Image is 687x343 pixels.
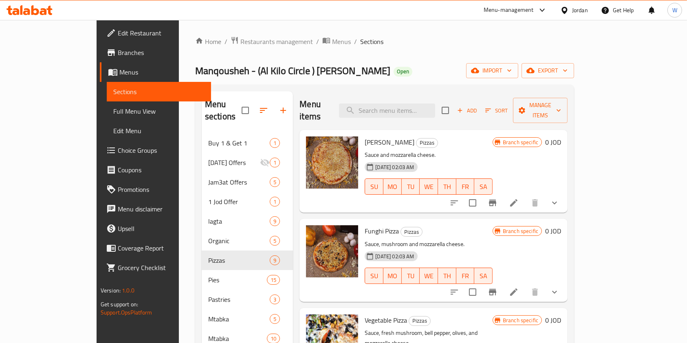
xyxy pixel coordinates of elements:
button: Branch-specific-item [483,282,502,302]
div: Jordan [572,6,588,15]
span: 1.0.0 [122,285,134,296]
a: Coverage Report [100,238,211,258]
div: items [270,216,280,226]
span: Manqousheh - (Al Kilo Circle ) [PERSON_NAME] [195,62,390,80]
span: Full Menu View [113,106,205,116]
button: TH [438,268,456,284]
span: 9 [270,257,280,264]
span: Edit Menu [113,126,205,136]
img: Funghi Pizza [306,225,358,277]
a: Choice Groups [100,141,211,160]
li: / [225,37,227,46]
div: Pizzas [401,227,423,237]
a: Promotions [100,180,211,199]
svg: Inactive section [260,158,270,167]
span: Pizzas [401,227,422,237]
a: Grocery Checklist [100,258,211,277]
p: Sauce, mushroom and mozzarella cheese. [365,239,492,249]
button: TH [438,178,456,195]
span: Coupons [118,165,205,175]
span: SU [368,181,380,193]
button: import [466,63,518,78]
span: Select to update [464,194,481,211]
span: 5 [270,237,280,245]
a: Edit menu item [509,287,519,297]
button: MO [383,268,402,284]
span: Menus [119,67,205,77]
a: Full Menu View [107,101,211,121]
span: Mtabka [208,314,270,324]
div: Pizzas [208,255,270,265]
span: [PERSON_NAME] [365,136,414,148]
span: lagta [208,216,270,226]
span: Add [456,106,478,115]
div: lagta9 [202,211,293,231]
button: sort-choices [445,282,464,302]
span: Branch specific [500,317,542,324]
span: import [473,66,512,76]
div: [DATE] Offers1 [202,153,293,172]
span: 5 [270,178,280,186]
span: Menus [332,37,351,46]
button: SU [365,178,383,195]
span: [DATE] 02:03 AM [372,163,417,171]
div: items [270,295,280,304]
div: items [270,236,280,246]
div: items [267,275,280,285]
button: WE [420,268,438,284]
button: FR [456,268,475,284]
div: Buy 1 & Get 11 [202,133,293,153]
span: Restaurants management [240,37,313,46]
span: MO [387,270,399,282]
button: SA [474,178,493,195]
span: Grocery Checklist [118,263,205,273]
div: Menu-management [484,5,534,15]
span: 1 [270,159,280,167]
span: SA [478,270,489,282]
span: Pies [208,275,267,285]
button: Manage items [513,98,568,123]
div: Mtabka5 [202,309,293,329]
div: items [270,255,280,265]
nav: breadcrumb [195,36,574,47]
div: Ramadan Offers [208,158,260,167]
div: 1 Jod Offer [208,197,270,207]
button: Sort [483,104,510,117]
span: Select to update [464,284,481,301]
span: TU [405,181,417,193]
div: Pizzas [409,316,431,326]
span: export [528,66,568,76]
h6: 0 JOD [545,314,561,326]
button: TU [402,178,420,195]
span: Sort [485,106,508,115]
span: 9 [270,218,280,225]
div: Pastries3 [202,290,293,309]
div: Pastries [208,295,270,304]
svg: Show Choices [550,287,559,297]
div: Pies15 [202,270,293,290]
span: Sections [113,87,205,97]
span: Edit Restaurant [118,28,205,38]
span: TU [405,270,417,282]
span: TH [441,181,453,193]
span: 1 [270,139,280,147]
h6: 0 JOD [545,225,561,237]
span: Promotions [118,185,205,194]
li: / [316,37,319,46]
span: FR [460,270,471,282]
svg: Show Choices [550,198,559,208]
a: Upsell [100,219,211,238]
div: items [270,177,280,187]
button: export [522,63,574,78]
div: Buy 1 & Get 1 [208,138,270,148]
span: Select section [437,102,454,119]
span: Sort items [480,104,513,117]
p: Sauce and mozzarella cheese. [365,150,492,160]
button: Branch-specific-item [483,193,502,213]
span: 1 [270,198,280,206]
div: Jam3at Offers [208,177,270,187]
div: Organic5 [202,231,293,251]
span: Manage items [520,100,561,121]
button: Add [454,104,480,117]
